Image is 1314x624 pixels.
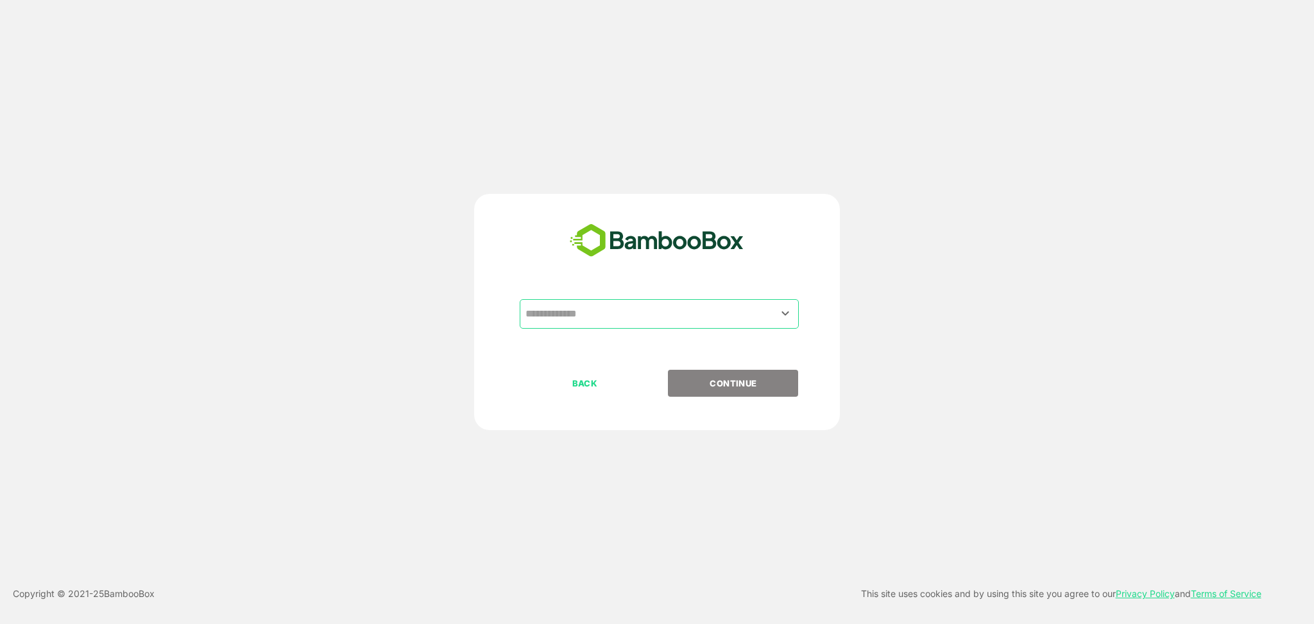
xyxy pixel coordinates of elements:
[861,586,1261,602] p: This site uses cookies and by using this site you agree to our and
[563,220,751,262] img: bamboobox
[1116,588,1175,599] a: Privacy Policy
[669,376,798,390] p: CONTINUE
[13,586,155,602] p: Copyright © 2021- 25 BambooBox
[520,370,650,397] button: BACK
[668,370,798,397] button: CONTINUE
[1191,588,1261,599] a: Terms of Service
[777,305,794,322] button: Open
[521,376,649,390] p: BACK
